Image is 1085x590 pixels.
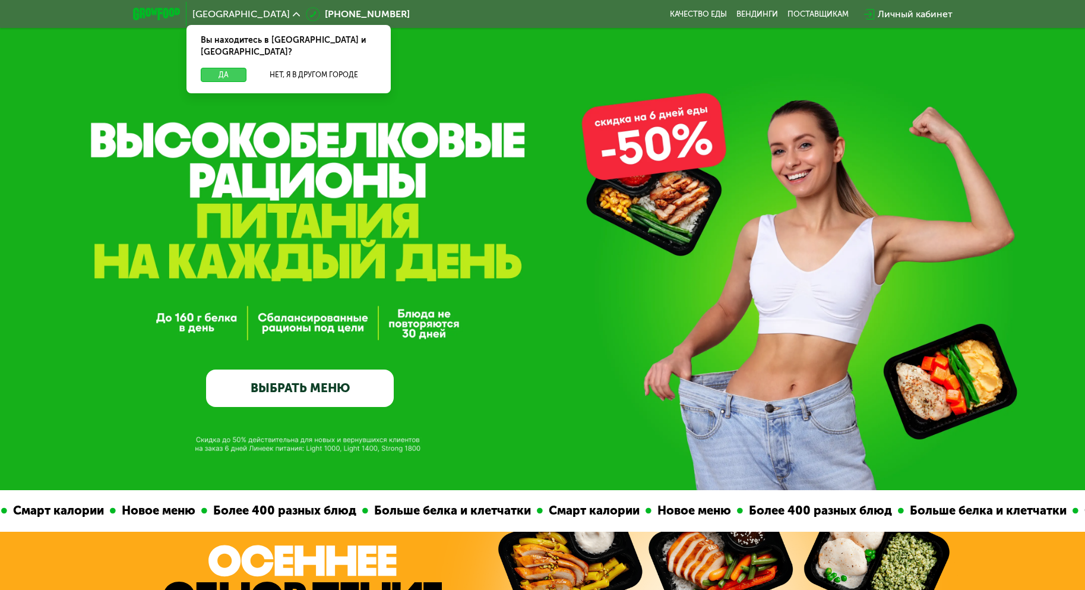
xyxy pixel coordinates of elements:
a: [PHONE_NUMBER] [306,7,410,21]
div: Больше белка и клетчатки [834,501,1003,520]
button: Да [201,68,246,82]
a: ВЫБРАТЬ МЕНЮ [206,370,394,407]
div: Новое меню [46,501,132,520]
span: [GEOGRAPHIC_DATA] [192,10,290,19]
div: поставщикам [787,10,849,19]
div: Вы находитесь в [GEOGRAPHIC_DATA] и [GEOGRAPHIC_DATA]? [186,25,391,68]
a: Вендинги [736,10,778,19]
button: Нет, я в другом городе [251,68,377,82]
a: Качество еды [670,10,727,19]
div: Более 400 разных блюд [673,501,828,520]
div: Новое меню [582,501,668,520]
div: Больше белка и клетчатки [299,501,467,520]
div: Более 400 разных блюд [138,501,293,520]
div: Личный кабинет [878,7,953,21]
div: Смарт калории [473,501,576,520]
